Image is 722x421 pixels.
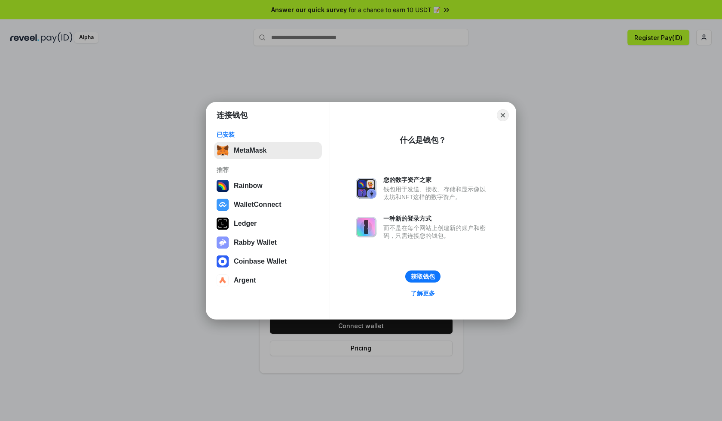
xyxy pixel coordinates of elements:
[383,185,490,201] div: 钱包用于发送、接收、存储和显示像以太坊和NFT这样的数字资产。
[234,201,281,209] div: WalletConnect
[411,289,435,297] div: 了解更多
[356,178,376,199] img: svg+xml,%3Csvg%20xmlns%3D%22http%3A%2F%2Fwww.w3.org%2F2000%2Fsvg%22%20fill%3D%22none%22%20viewBox...
[214,196,322,213] button: WalletConnect
[217,199,229,211] img: svg+xml,%3Csvg%20width%3D%2228%22%20height%3D%2228%22%20viewBox%3D%220%200%2028%2028%22%20fill%3D...
[217,180,229,192] img: svg+xml,%3Csvg%20width%3D%22120%22%20height%3D%22120%22%20viewBox%3D%220%200%20120%20120%22%20fil...
[217,255,229,267] img: svg+xml,%3Csvg%20width%3D%2228%22%20height%3D%2228%22%20viewBox%3D%220%200%2028%2028%22%20fill%3D...
[406,288,440,299] a: 了解更多
[217,274,229,286] img: svg+xml,%3Csvg%20width%3D%2228%22%20height%3D%2228%22%20viewBox%3D%220%200%2028%2028%22%20fill%3D...
[214,177,322,194] button: Rainbow
[497,109,509,121] button: Close
[217,218,229,230] img: svg+xml,%3Csvg%20xmlns%3D%22http%3A%2F%2Fwww.w3.org%2F2000%2Fsvg%22%20width%3D%2228%22%20height%3...
[217,237,229,249] img: svg+xml,%3Csvg%20xmlns%3D%22http%3A%2F%2Fwww.w3.org%2F2000%2Fsvg%22%20fill%3D%22none%22%20viewBox...
[383,224,490,240] div: 而不是在每个网站上创建新的账户和密码，只需连接您的钱包。
[411,273,435,280] div: 获取钱包
[234,147,266,154] div: MetaMask
[234,258,287,265] div: Coinbase Wallet
[217,144,229,157] img: svg+xml,%3Csvg%20fill%3D%22none%22%20height%3D%2233%22%20viewBox%3D%220%200%2035%2033%22%20width%...
[214,272,322,289] button: Argent
[234,182,263,190] div: Rainbow
[234,277,256,284] div: Argent
[400,135,446,145] div: 什么是钱包？
[217,110,248,120] h1: 连接钱包
[214,142,322,159] button: MetaMask
[356,217,376,237] img: svg+xml,%3Csvg%20xmlns%3D%22http%3A%2F%2Fwww.w3.org%2F2000%2Fsvg%22%20fill%3D%22none%22%20viewBox...
[383,215,490,222] div: 一种新的登录方式
[217,166,319,174] div: 推荐
[214,215,322,232] button: Ledger
[214,253,322,270] button: Coinbase Wallet
[234,220,257,227] div: Ledger
[214,234,322,251] button: Rabby Wallet
[234,239,277,246] div: Rabby Wallet
[383,176,490,184] div: 您的数字资产之家
[217,131,319,138] div: 已安装
[405,270,441,283] button: 获取钱包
